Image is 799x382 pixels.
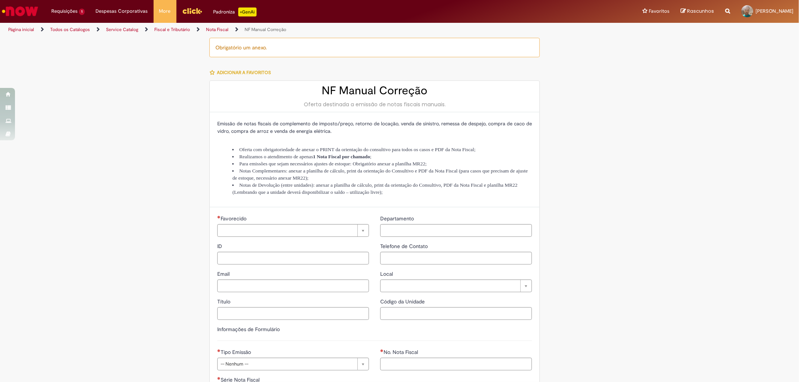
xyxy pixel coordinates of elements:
[217,85,532,97] h2: NF Manual Correção
[238,7,257,16] p: +GenAi
[217,252,369,265] input: ID
[96,7,148,15] span: Despesas Corporativas
[51,7,78,15] span: Requisições
[380,243,429,250] span: Telefone de Contato
[217,349,221,352] span: Necessários
[380,215,415,222] span: Departamento
[217,70,271,76] span: Adicionar a Favoritos
[221,358,354,370] span: -- Nenhum --
[380,252,532,265] input: Telefone de Contato
[154,27,190,33] a: Fiscal e Tributário
[217,326,280,333] label: Informações de Formulário
[232,182,517,195] span: Notas de Devolução (entre unidades): anexar a planilha de cálculo, print da orientação do Consult...
[380,279,532,292] a: Limpar campo Local
[106,27,138,33] a: Service Catalog
[159,7,171,15] span: More
[380,358,532,370] input: No. Nota Fiscal
[380,349,384,352] span: Necessários
[380,307,532,320] input: Código da Unidade
[8,27,34,33] a: Página inicial
[217,120,532,134] span: Emissão de notas fiscais de complemento de imposto/preço, retorno de locação, venda de sinistro, ...
[245,27,286,33] a: NF Manual Correção
[380,298,426,305] span: Código da Unidade
[79,9,85,15] span: 1
[756,8,793,14] span: [PERSON_NAME]
[217,298,232,305] span: Título
[380,271,394,277] span: Local
[217,216,221,218] span: Necessários
[6,23,527,37] ul: Trilhas de página
[239,147,476,152] span: Oferta com obrigatoriedade de anexar o PRINT da orientação do consultivo para todos os casos e PD...
[217,101,532,108] div: Oferta destinada a emissão de notas fiscais manuais.
[209,38,540,57] div: Obrigatório um anexo.
[239,161,427,166] span: Para emissões que sejam necessários ajustes de estoque: Obrigatório anexar a planilha MR22;
[217,279,369,292] input: Email
[50,27,90,33] a: Todos os Catálogos
[1,4,39,19] img: ServiceNow
[384,349,420,355] span: No. Nota Fiscal
[209,65,275,80] button: Adicionar a Favoritos
[313,154,370,159] strong: 1 Nota Fiscal por chamado
[649,7,669,15] span: Favoritos
[239,154,372,159] span: Realizamos o atendimento de apenas ;
[182,5,202,16] img: click_logo_yellow_360x200.png
[380,224,532,237] input: Departamento
[681,8,714,15] a: Rascunhos
[206,27,228,33] a: Nota Fiscal
[214,7,257,16] div: Padroniza
[232,168,528,181] span: Notas Complementares: anexar a planilha de cálculo, print da orientação do Consultivo e PDF da No...
[221,349,252,355] span: Tipo Emissão
[217,377,221,380] span: Necessários
[221,215,248,222] span: Necessários - Favorecido
[217,271,231,277] span: Email
[687,7,714,15] span: Rascunhos
[217,307,369,320] input: Título
[217,243,224,250] span: ID
[217,224,369,237] a: Limpar campo Favorecido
